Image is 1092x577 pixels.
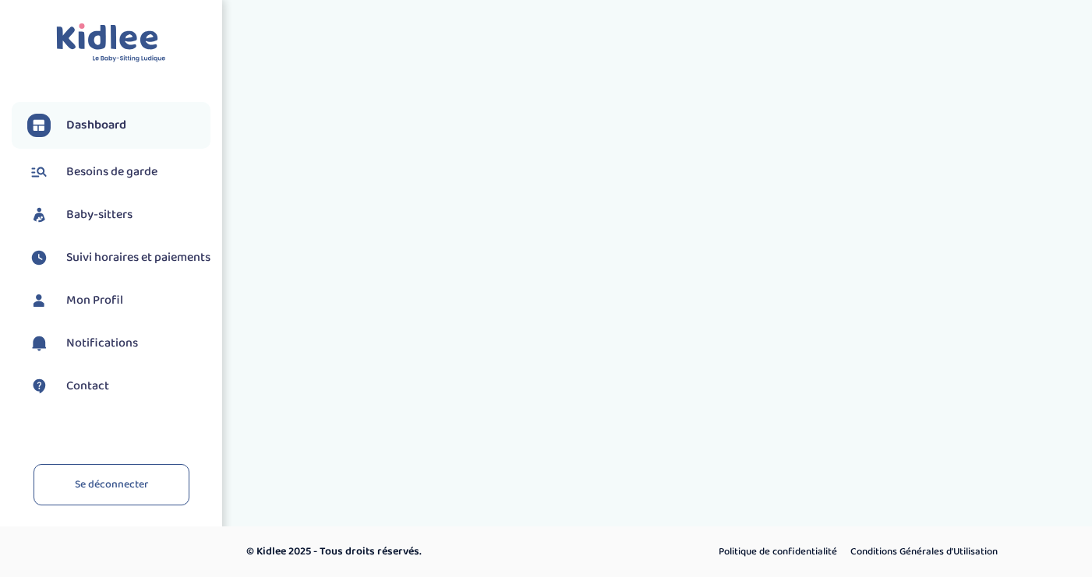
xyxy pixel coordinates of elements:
[713,542,843,562] a: Politique de confidentialité
[27,203,210,227] a: Baby-sitters
[27,332,51,355] img: notification.svg
[66,116,126,135] span: Dashboard
[246,544,613,560] p: © Kidlee 2025 - Tous droits réservés.
[27,246,210,269] a: Suivi horaires et paiements
[66,291,123,310] span: Mon Profil
[66,206,133,224] span: Baby-sitters
[27,246,51,269] img: suivihoraire.svg
[66,377,109,396] span: Contact
[27,375,210,398] a: Contact
[27,160,210,184] a: Besoins de garde
[27,375,51,398] img: contact.svg
[27,114,210,137] a: Dashboard
[845,542,1003,562] a: Conditions Générales d’Utilisation
[56,23,166,63] img: logo.svg
[66,248,210,267] span: Suivi horaires et paiements
[66,163,157,181] span: Besoins de garde
[34,464,189,505] a: Se déconnecter
[27,289,210,312] a: Mon Profil
[27,160,51,184] img: besoin.svg
[27,332,210,355] a: Notifications
[66,334,138,353] span: Notifications
[27,203,51,227] img: babysitters.svg
[27,114,51,137] img: dashboard.svg
[27,289,51,312] img: profil.svg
